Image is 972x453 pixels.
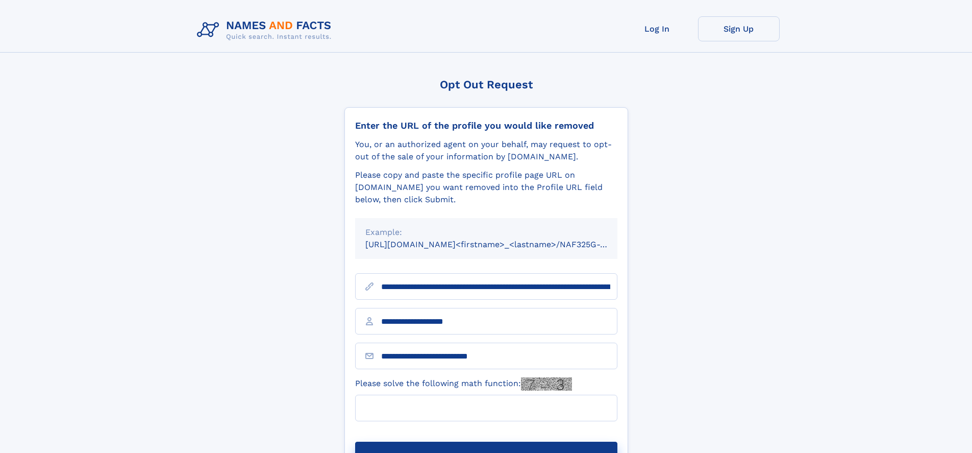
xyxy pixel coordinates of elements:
small: [URL][DOMAIN_NAME]<firstname>_<lastname>/NAF325G-xxxxxxxx [365,240,637,249]
div: Opt Out Request [344,78,628,91]
div: Enter the URL of the profile you would like removed [355,120,617,131]
a: Sign Up [698,16,780,41]
div: You, or an authorized agent on your behalf, may request to opt-out of the sale of your informatio... [355,138,617,163]
div: Example: [365,226,607,239]
img: Logo Names and Facts [193,16,340,44]
label: Please solve the following math function: [355,377,572,391]
div: Please copy and paste the specific profile page URL on [DOMAIN_NAME] you want removed into the Pr... [355,169,617,206]
a: Log In [616,16,698,41]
